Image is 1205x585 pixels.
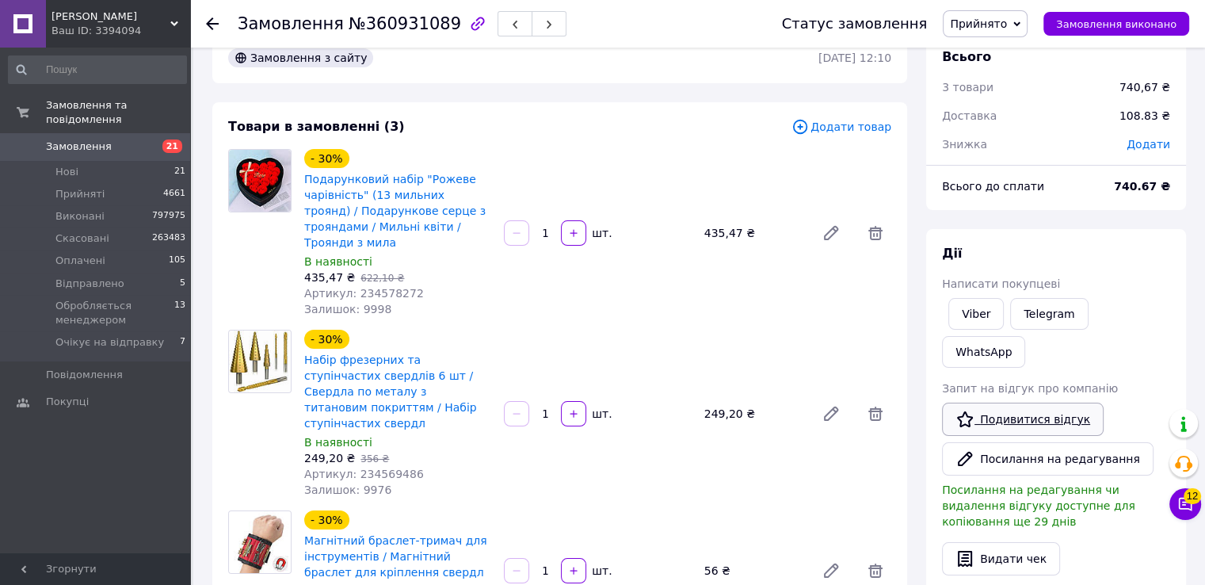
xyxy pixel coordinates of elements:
[304,287,424,300] span: Артикул: 234578272
[46,140,112,154] span: Замовлення
[698,560,809,582] div: 56 ₴
[782,16,928,32] div: Статус замовлення
[304,255,372,268] span: В наявності
[229,150,291,212] img: Подарунковий набір "Рожеве чарівність" (13 мильних троянд) / Подарункове серце з трояндами / Миль...
[815,398,847,430] a: Редагувати
[229,511,291,573] img: Магнітний браслет-тримач для інструментів / Магнітний браслет для кріплення свердл
[152,231,185,246] span: 263483
[942,180,1044,193] span: Всього до сплати
[942,81,993,94] span: 3 товари
[942,49,991,64] span: Всього
[51,24,190,38] div: Ваш ID: 3394094
[228,119,405,134] span: Товари в замовленні (3)
[55,277,124,291] span: Відправлено
[1114,180,1170,193] b: 740.67 ₴
[942,138,987,151] span: Знижка
[948,298,1004,330] a: Viber
[304,510,349,530] div: - 30%
[304,452,355,465] span: 249,20 ₴
[815,217,847,249] a: Редагувати
[588,225,613,241] div: шт.
[304,354,477,430] a: Набір фрезерних та ступінчастих свердлів 6 шт / Свердла по металу з титановим покриттям / Набір с...
[152,209,185,224] span: 797975
[304,484,391,496] span: Залишок: 9976
[942,382,1118,395] span: Запит на відгук про компанію
[174,299,185,327] span: 13
[46,98,190,127] span: Замовлення та повідомлення
[55,231,109,246] span: Скасовані
[1010,298,1088,330] a: Telegram
[169,254,185,268] span: 105
[1110,98,1180,133] div: 108.83 ₴
[942,442,1154,476] button: Посилання на редагування
[818,52,891,64] time: [DATE] 12:10
[174,165,185,179] span: 21
[360,453,389,465] span: 356 ₴
[238,14,344,33] span: Замовлення
[698,222,809,244] div: 435,47 ₴
[1043,12,1189,36] button: Замовлення виконано
[698,403,809,425] div: 249,20 ₴
[1169,488,1201,520] button: Чат з покупцем12
[46,395,89,409] span: Покупці
[1184,488,1201,504] span: 12
[8,55,187,84] input: Пошук
[791,118,891,136] span: Додати товар
[1119,79,1170,95] div: 740,67 ₴
[162,140,182,153] span: 21
[51,10,170,24] span: HUGO
[349,14,461,33] span: №360931089
[55,335,164,350] span: Очікує на відправку
[228,48,373,67] div: Замовлення з сайту
[206,16,219,32] div: Повернутися назад
[860,398,891,430] span: Видалити
[55,165,78,179] span: Нові
[942,277,1060,290] span: Написати покупцеві
[55,254,105,268] span: Оплачені
[180,277,185,291] span: 5
[588,406,613,422] div: шт.
[229,331,291,392] img: Набір фрезерних та ступінчастих свердлів 6 шт / Свердла по металу з титановим покриттям / Набір с...
[304,173,486,249] a: Подарунковий набір "Рожеве чарівність" (13 мильних троянд) / Подарункове серце з трояндами / Миль...
[942,336,1025,368] a: WhatsApp
[180,335,185,350] span: 7
[860,217,891,249] span: Видалити
[46,368,123,382] span: Повідомлення
[304,468,424,480] span: Артикул: 234569486
[304,534,487,579] a: Магнітний браслет-тримач для інструментів / Магнітний браслет для кріплення свердл
[55,299,174,327] span: Обробляється менеджером
[950,17,1007,30] span: Прийнято
[360,273,404,284] span: 622,10 ₴
[942,246,962,261] span: Дії
[942,484,1135,528] span: Посилання на редагування чи видалення відгуку доступне для копіювання ще 29 днів
[304,330,349,349] div: - 30%
[55,187,105,201] span: Прийняті
[163,187,185,201] span: 4661
[304,436,372,449] span: В наявності
[588,563,613,579] div: шт.
[942,403,1104,436] a: Подивитися відгук
[942,542,1060,575] button: Видати чек
[304,303,391,315] span: Залишок: 9998
[55,209,105,224] span: Виконані
[1127,138,1170,151] span: Додати
[1056,18,1176,30] span: Замовлення виконано
[942,109,997,122] span: Доставка
[304,149,349,168] div: - 30%
[304,271,355,284] span: 435,47 ₴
